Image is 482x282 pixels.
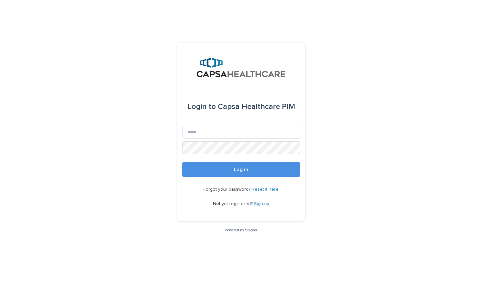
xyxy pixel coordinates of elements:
[197,58,285,77] img: B5p4sRfuTuC72oLToeu7
[252,187,279,192] a: Reset it here
[225,228,257,232] a: Powered By Stacker
[187,103,216,111] span: Login to
[254,202,269,206] a: Sign up
[182,162,300,177] button: Log in
[213,202,254,206] span: Not yet registered?
[187,98,295,116] div: Capsa Healthcare PIM
[234,167,248,172] span: Log in
[203,187,252,192] span: Forgot your password?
